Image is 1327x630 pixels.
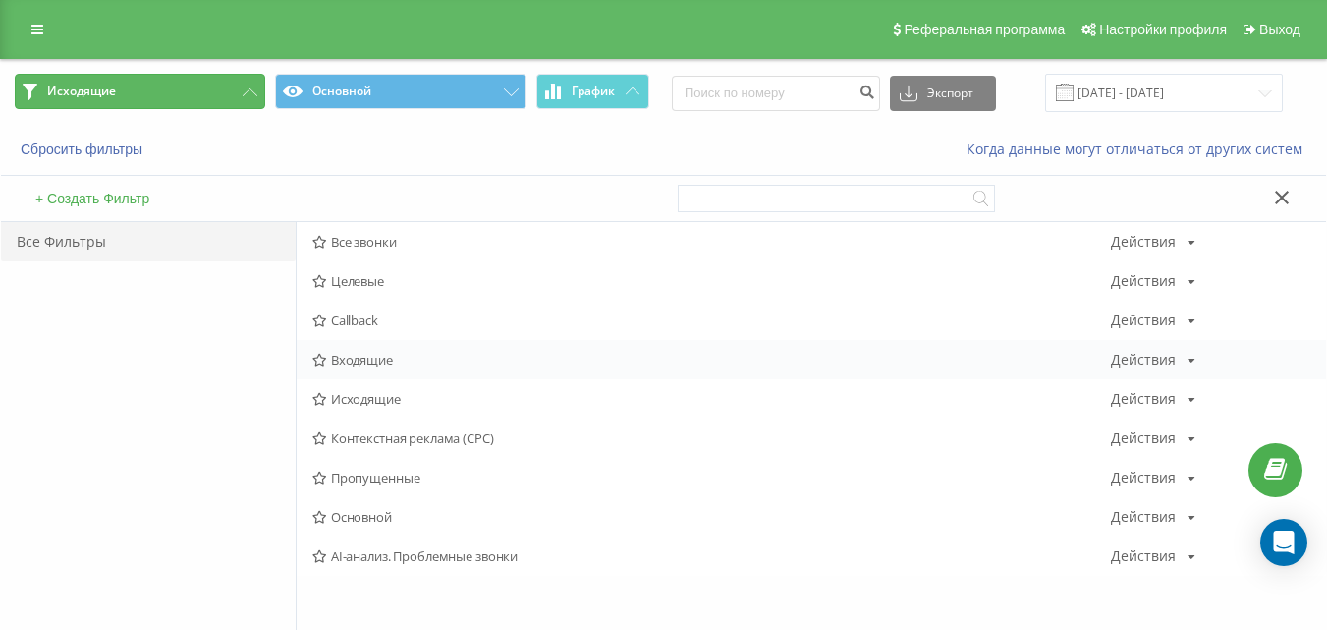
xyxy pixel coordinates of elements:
[312,314,1111,327] span: Callback
[312,235,1111,249] span: Все звонки
[1260,519,1307,566] div: Open Intercom Messenger
[1111,549,1176,563] div: Действия
[1111,353,1176,367] div: Действия
[312,431,1111,445] span: Контекстная реклама (CPC)
[1111,235,1176,249] div: Действия
[672,76,880,111] input: Поиск по номеру
[312,274,1111,288] span: Целевые
[1111,471,1176,485] div: Действия
[572,85,615,98] span: График
[890,76,996,111] button: Экспорт
[536,74,649,109] button: График
[1111,431,1176,445] div: Действия
[312,510,1111,524] span: Основной
[312,353,1111,367] span: Входящие
[1099,22,1227,37] span: Настройки профиля
[904,22,1065,37] span: Реферальная программа
[1268,189,1297,209] button: Закрыть
[312,549,1111,563] span: AI-анализ. Проблемные звонки
[1,222,296,261] div: Все Фильтры
[1111,274,1176,288] div: Действия
[1111,314,1176,327] div: Действия
[15,74,265,109] button: Исходящие
[312,392,1111,406] span: Исходящие
[312,471,1111,485] span: Пропущенные
[1111,510,1176,524] div: Действия
[15,141,152,158] button: Сбросить фильтры
[29,190,155,207] button: + Создать Фильтр
[47,84,116,99] span: Исходящие
[1111,392,1176,406] div: Действия
[1259,22,1300,37] span: Выход
[967,140,1312,158] a: Когда данные могут отличаться от других систем
[275,74,525,109] button: Основной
